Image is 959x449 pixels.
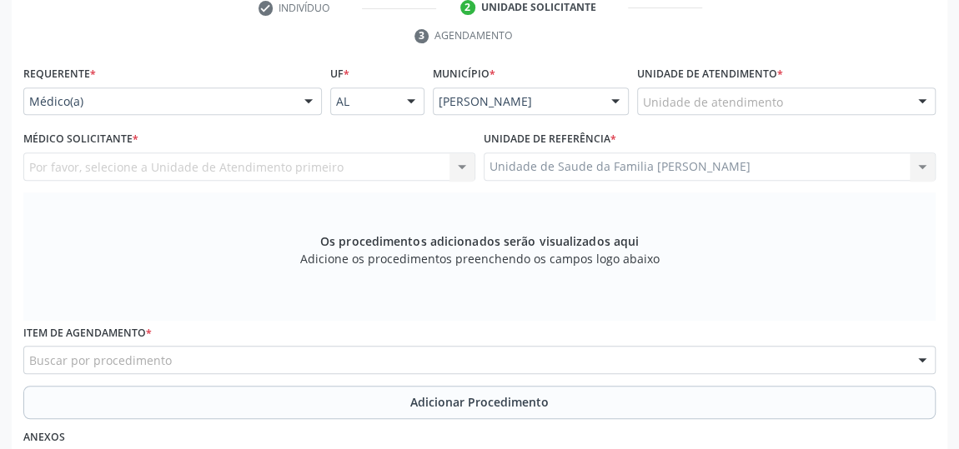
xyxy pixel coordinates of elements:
[637,62,783,87] label: Unidade de atendimento
[439,93,595,110] span: [PERSON_NAME]
[643,93,783,111] span: Unidade de atendimento
[29,93,288,110] span: Médico(a)
[23,321,152,347] label: Item de agendamento
[23,62,96,87] label: Requerente
[410,393,549,411] span: Adicionar Procedimento
[320,232,639,250] span: Os procedimentos adicionados serão visualizados aqui
[433,62,495,87] label: Município
[23,386,936,419] button: Adicionar Procedimento
[336,93,390,110] span: AL
[23,127,138,152] label: Médico Solicitante
[29,352,172,369] span: Buscar por procedimento
[330,62,349,87] label: UF
[300,250,660,267] span: Adicione os procedimentos preenchendo os campos logo abaixo
[484,127,616,152] label: Unidade de referência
